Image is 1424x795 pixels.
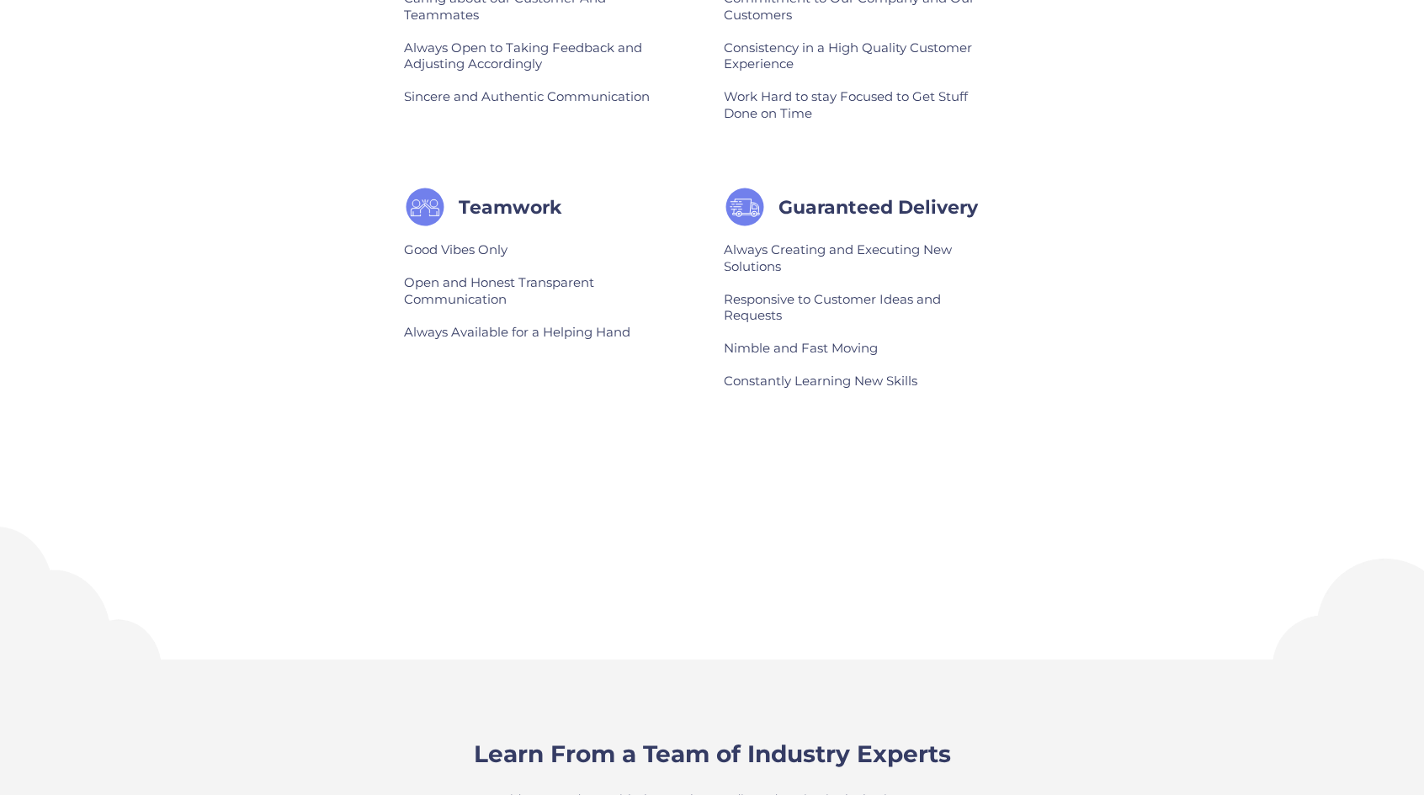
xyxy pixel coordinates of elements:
h6: Guaranteed Delivery [778,196,978,220]
p: Always Creating and Executing New Solutions Responsive to Customer Ideas and Requests Nimble and ... [724,241,999,390]
h6: Teamwork [459,196,561,220]
img: Cloud Illustration [1256,545,1424,664]
span: Learn From a Team of Industry Experts [474,739,951,768]
p: Good Vibes Only Open and Honest Transparent Communication Always Available for a Helping Hand [404,241,679,340]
